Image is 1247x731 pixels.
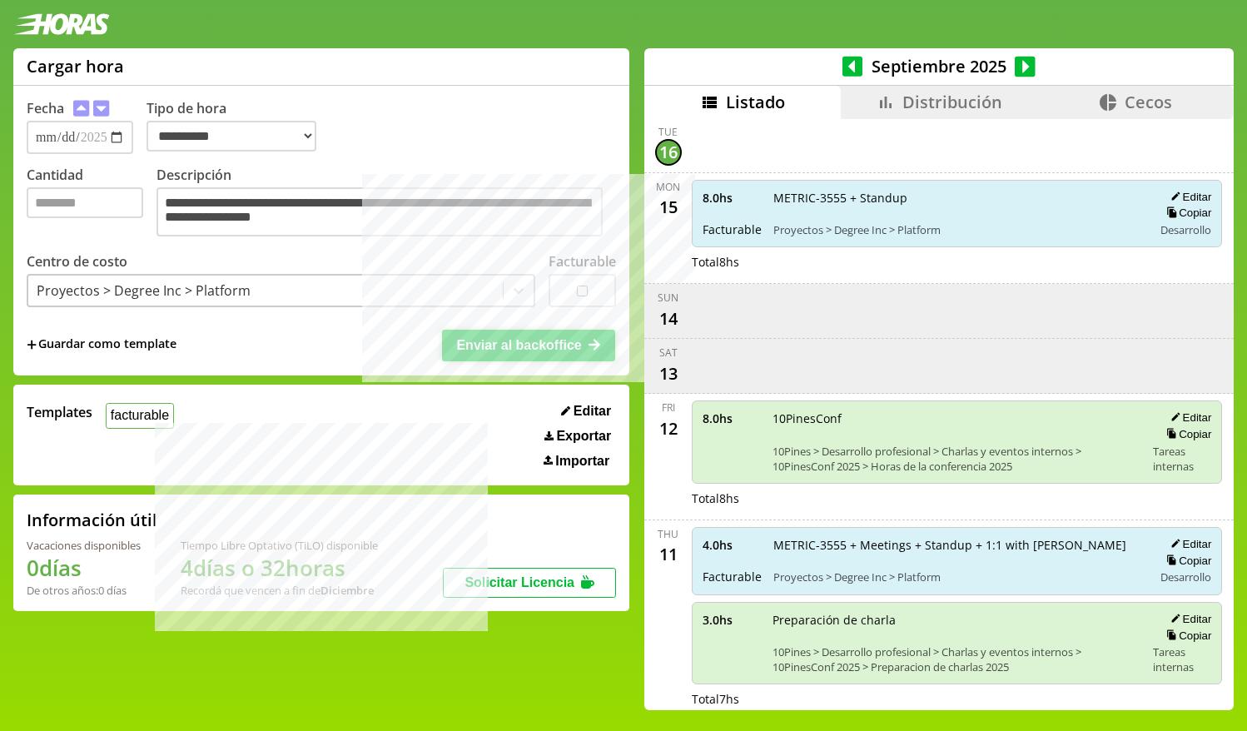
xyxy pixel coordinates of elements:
div: 11 [655,541,682,568]
span: 8.0 hs [703,410,761,426]
span: Cecos [1125,91,1172,113]
span: METRIC-3555 + Meetings + Standup + 1:1 with [PERSON_NAME] [773,537,1142,553]
span: Exportar [556,429,611,444]
span: Distribución [902,91,1002,113]
img: logotipo [13,13,110,35]
button: Copiar [1161,629,1211,643]
button: Editar [1165,410,1211,425]
span: Tareas internas [1153,444,1211,474]
span: Desarrollo [1160,569,1211,584]
span: Importar [555,454,609,469]
span: Enviar al backoffice [456,338,581,352]
span: Preparación de charla [773,612,1142,628]
button: facturable [106,403,174,429]
div: Mon [656,180,680,194]
button: Editar [1165,612,1211,626]
div: Total 8 hs [692,254,1223,270]
button: Solicitar Licencia [443,568,616,598]
div: Proyectos > Degree Inc > Platform [37,281,251,300]
div: Fri [662,400,675,415]
div: Thu [658,527,678,541]
div: 16 [655,139,682,166]
select: Tipo de hora [147,121,316,152]
span: Solicitar Licencia [465,575,574,589]
span: Facturable [703,221,762,237]
div: De otros años: 0 días [27,583,141,598]
span: 8.0 hs [703,190,762,206]
div: 12 [655,415,682,441]
div: Vacaciones disponibles [27,538,141,553]
label: Centro de costo [27,252,127,271]
div: 14 [655,305,682,331]
span: METRIC-3555 + Standup [773,190,1142,206]
input: Cantidad [27,187,143,218]
button: Editar [1165,537,1211,551]
h1: 4 días o 32 horas [181,553,378,583]
button: Copiar [1161,206,1211,220]
span: Templates [27,403,92,421]
span: Proyectos > Degree Inc > Platform [773,569,1142,584]
div: Recordá que vencen a fin de [181,583,378,598]
div: 15 [655,194,682,221]
span: 4.0 hs [703,537,762,553]
span: Facturable [703,569,762,584]
button: Enviar al backoffice [442,330,615,361]
label: Descripción [156,166,616,241]
h1: Cargar hora [27,55,124,77]
div: Sun [658,291,678,305]
button: Copiar [1161,427,1211,441]
div: scrollable content [644,119,1234,708]
button: Editar [1165,190,1211,204]
b: Diciembre [320,583,374,598]
h1: 0 días [27,553,141,583]
span: Editar [574,404,611,419]
button: Copiar [1161,554,1211,568]
div: Tue [658,125,678,139]
div: Tiempo Libre Optativo (TiLO) disponible [181,538,378,553]
span: 10Pines > Desarrollo profesional > Charlas y eventos internos > 10PinesConf 2025 > Preparacion de... [773,644,1142,674]
label: Fecha [27,99,64,117]
span: 3.0 hs [703,612,761,628]
label: Cantidad [27,166,156,241]
label: Facturable [549,252,616,271]
div: 13 [655,360,682,386]
span: +Guardar como template [27,336,176,354]
span: Desarrollo [1160,222,1211,237]
button: Editar [556,403,616,420]
div: Total 8 hs [692,490,1223,506]
div: Total 7 hs [692,691,1223,707]
button: Exportar [539,428,616,445]
label: Tipo de hora [147,99,330,154]
span: 10Pines > Desarrollo profesional > Charlas y eventos internos > 10PinesConf 2025 > Horas de la co... [773,444,1142,474]
div: Sat [659,346,678,360]
span: + [27,336,37,354]
textarea: Descripción [156,187,603,236]
h2: Información útil [27,509,157,531]
span: Proyectos > Degree Inc > Platform [773,222,1142,237]
span: Tareas internas [1153,644,1211,674]
span: 10PinesConf [773,410,1142,426]
span: Septiembre 2025 [862,55,1015,77]
span: Listado [726,91,785,113]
